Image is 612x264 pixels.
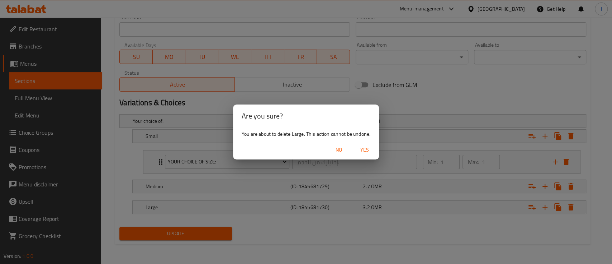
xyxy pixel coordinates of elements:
button: Yes [353,143,376,157]
button: No [327,143,350,157]
h2: Are you sure? [242,110,370,122]
div: You are about to delete Large. This action cannot be undone. [233,128,379,140]
span: Yes [356,145,373,154]
span: No [330,145,347,154]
